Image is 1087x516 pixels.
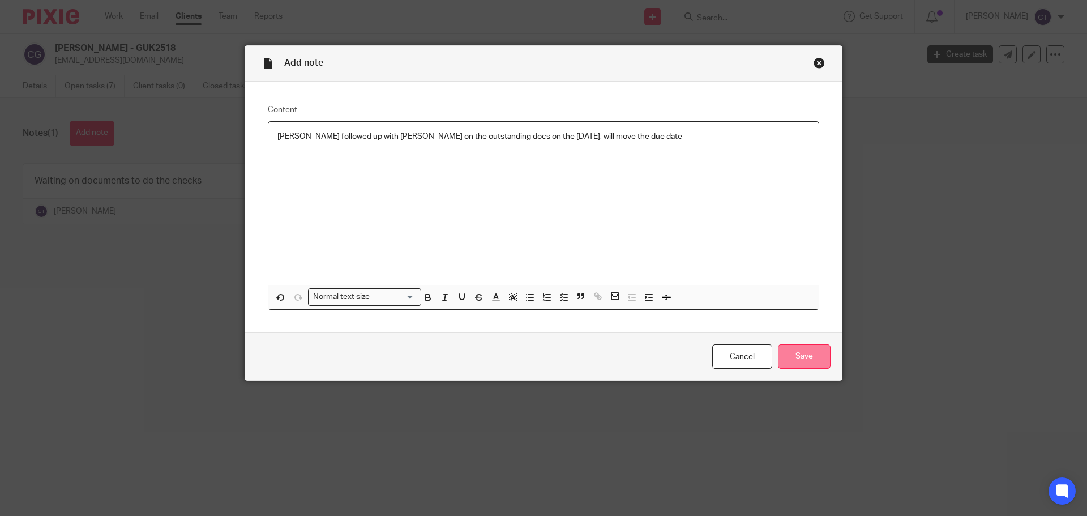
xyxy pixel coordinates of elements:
[712,344,772,369] a: Cancel
[308,288,421,306] div: Search for option
[311,291,373,303] span: Normal text size
[778,344,831,369] input: Save
[268,104,819,116] label: Content
[374,291,414,303] input: Search for option
[284,58,323,67] span: Add note
[814,57,825,69] div: Close this dialog window
[277,131,810,142] p: [PERSON_NAME] followed up with [PERSON_NAME] on the outstanding docs on the [DATE], will move the...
